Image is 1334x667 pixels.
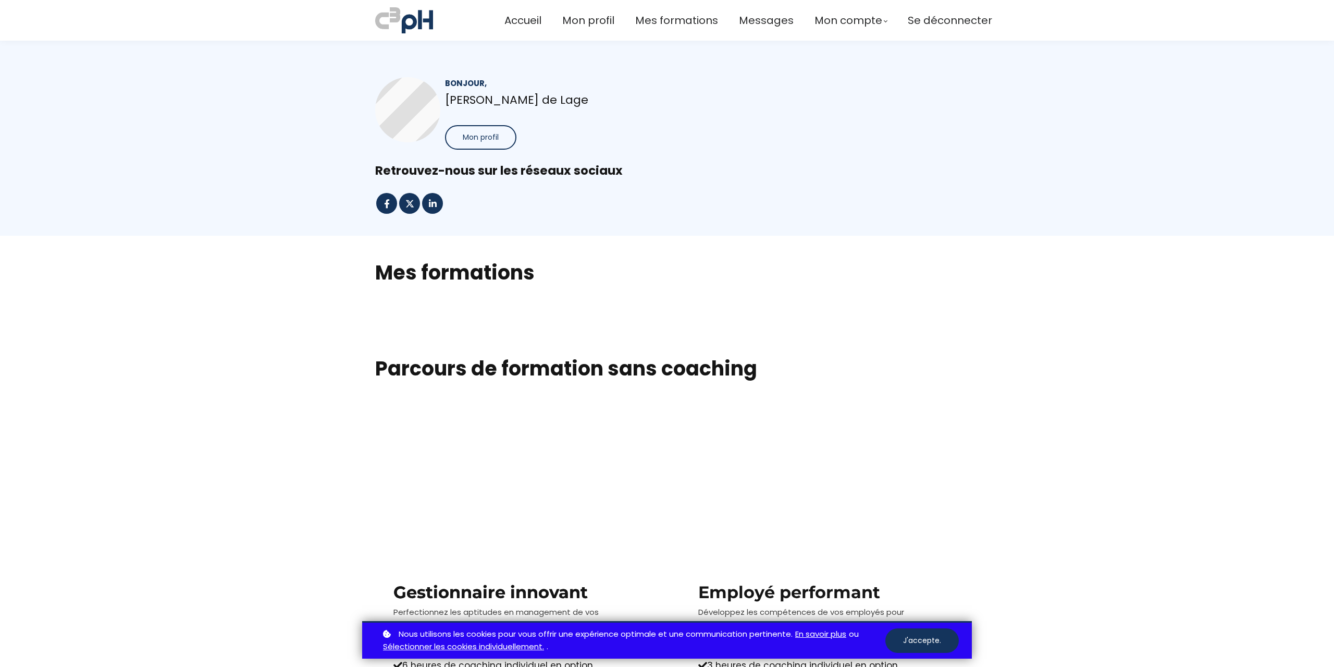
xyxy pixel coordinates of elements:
a: Mon profil [562,12,614,29]
strong: Employé performant [698,582,880,602]
div: Retrouvez-nous sur les réseaux sociaux [375,163,959,179]
span: Nous utilisons les cookies pour vous offrir une expérience optimale et une communication pertinente. [399,628,793,641]
p: [PERSON_NAME] de Lage [445,91,649,109]
img: a70bc7685e0efc0bd0b04b3506828469.jpeg [375,5,433,35]
h2: Mes formations [375,259,959,286]
a: Messages [739,12,794,29]
button: Mon profil [445,125,516,150]
a: Accueil [504,12,541,29]
b: Gestionnaire innovant [393,582,588,602]
button: J'accepte. [885,628,959,653]
span: Mon profil [463,132,499,143]
a: Sélectionner les cookies individuellement. [383,640,544,653]
div: Bonjour, [445,77,649,89]
a: Se déconnecter [908,12,992,29]
p: ou . [380,628,885,654]
span: Mon compte [814,12,882,29]
span: Perfectionnez les aptitudes en management de vos gestionnaires pour accroître leur impact sur l'é... [393,607,599,632]
h1: Parcours de formation sans coaching [375,356,959,381]
a: Mes formations [635,12,718,29]
span: Développez les compétences de vos employés pour améliorer leur performance et leur engagement [698,607,904,632]
a: En savoir plus [795,628,846,641]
